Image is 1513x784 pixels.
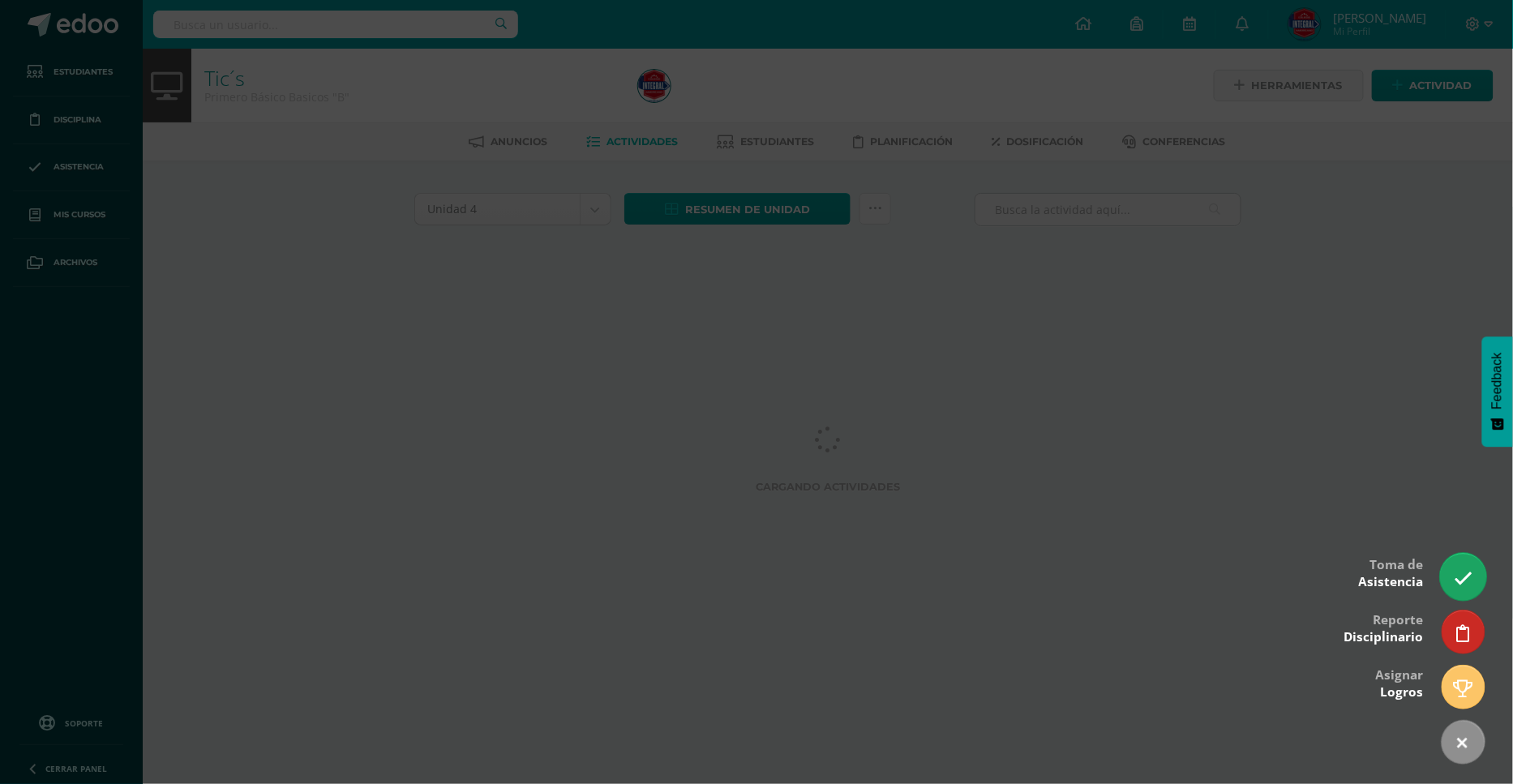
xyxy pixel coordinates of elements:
[1490,353,1505,409] span: Feedback
[1482,336,1513,447] button: Feedback - Mostrar encuesta
[1359,546,1424,598] div: Toma de
[1376,656,1424,709] div: Asignar
[1359,573,1424,590] span: Asistencia
[1344,628,1424,645] span: Disciplinario
[1344,601,1424,653] div: Reporte
[1381,683,1424,700] span: Logros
